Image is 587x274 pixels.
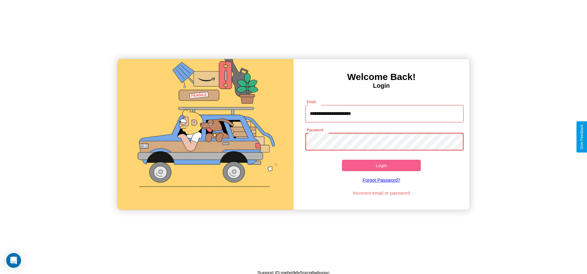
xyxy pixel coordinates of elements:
img: gif [118,59,293,210]
label: Password [307,127,323,133]
h3: Welcome Back! [294,72,469,82]
div: Give Feedback [580,124,584,150]
h4: Login [294,82,469,89]
div: Open Intercom Messenger [6,253,21,268]
a: Forgot Password? [302,171,460,189]
p: Incorrect email or password [302,189,460,197]
label: Email [307,99,316,104]
button: Login [342,160,421,171]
